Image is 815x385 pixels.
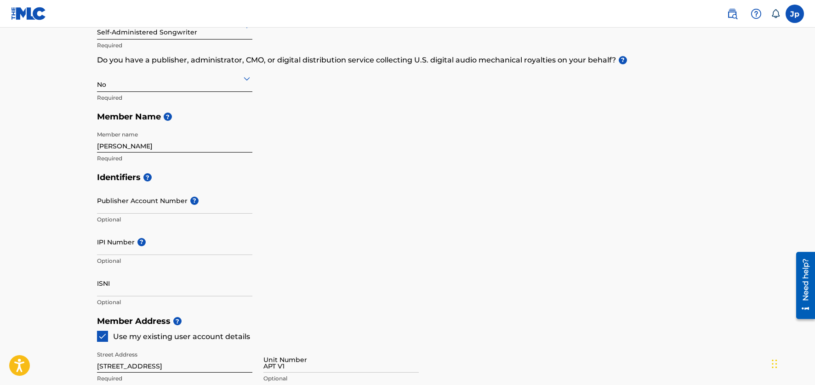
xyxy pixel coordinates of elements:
img: checkbox [98,332,107,341]
h5: Identifiers [97,168,718,187]
img: search [727,8,738,19]
h5: Member Address [97,311,718,331]
p: Do you have a publisher, administrator, CMO, or digital distribution service collecting U.S. digi... [97,55,718,66]
a: Public Search [723,5,741,23]
span: ? [164,113,172,121]
span: ? [137,238,146,246]
div: Notifications [771,9,780,18]
iframe: Resource Center [789,249,815,323]
p: Required [97,374,252,383]
span: ? [143,173,152,181]
div: No [97,67,252,90]
p: Optional [97,298,252,306]
span: ? [173,317,182,325]
div: User Menu [786,5,804,23]
iframe: Chat Widget [769,341,815,385]
p: Optional [97,257,252,265]
div: Help [747,5,765,23]
img: MLC Logo [11,7,46,20]
img: help [751,8,762,19]
div: Drag [772,350,777,378]
p: Optional [263,374,419,383]
h5: Member Name [97,107,718,127]
p: Required [97,154,252,163]
p: Optional [97,215,252,224]
p: Required [97,41,252,50]
span: ? [190,197,199,205]
p: Required [97,94,252,102]
span: ? [619,56,627,64]
span: Use my existing user account details [113,332,250,341]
